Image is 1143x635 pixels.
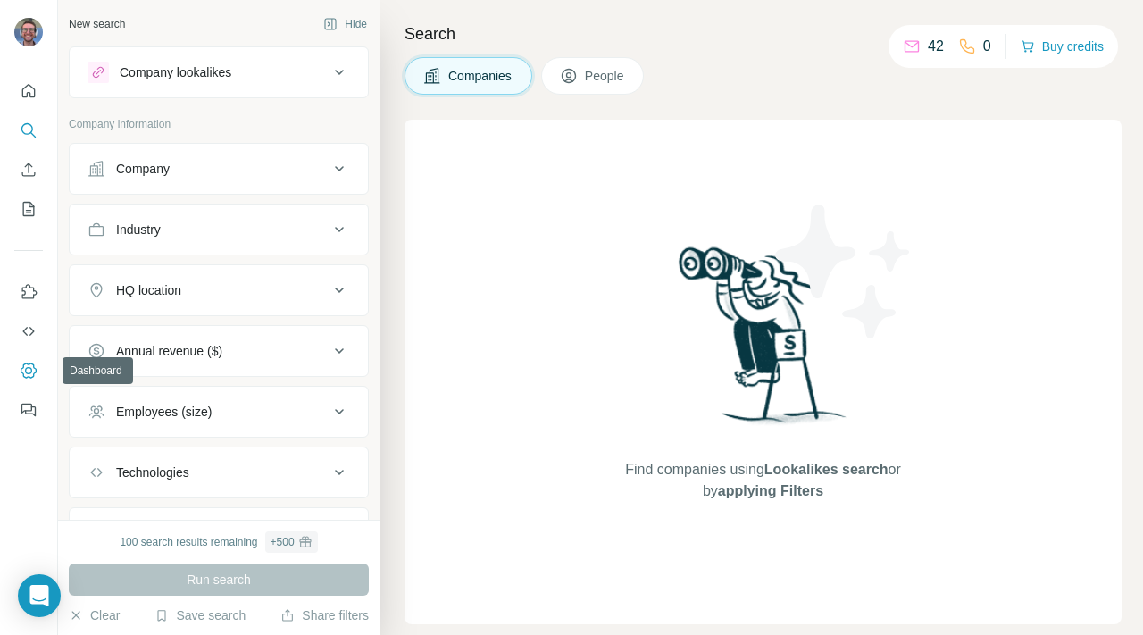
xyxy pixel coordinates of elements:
span: applying Filters [718,483,823,498]
p: 0 [983,36,991,57]
button: Technologies [70,451,368,494]
p: Company information [69,116,369,132]
span: Find companies using or by [620,459,905,502]
button: Industry [70,208,368,251]
h4: Search [405,21,1122,46]
div: HQ location [116,281,181,299]
span: Companies [448,67,513,85]
button: HQ location [70,269,368,312]
div: 100 search results remaining [120,531,317,553]
button: Employees (size) [70,390,368,433]
button: Company lookalikes [70,51,368,94]
div: Company [116,160,170,178]
div: Annual revenue ($) [116,342,222,360]
button: Quick start [14,75,43,107]
span: People [585,67,626,85]
button: Hide [311,11,380,38]
button: Dashboard [14,355,43,387]
p: 42 [928,36,944,57]
div: New search [69,16,125,32]
button: Enrich CSV [14,154,43,186]
button: My lists [14,193,43,225]
div: + 500 [271,534,295,550]
button: Share filters [280,606,369,624]
div: Open Intercom Messenger [18,574,61,617]
button: Clear [69,606,120,624]
div: Industry [116,221,161,238]
span: Lookalikes search [764,462,889,477]
button: Use Surfe API [14,315,43,347]
img: Surfe Illustration - Stars [763,191,924,352]
div: Company lookalikes [120,63,231,81]
button: Annual revenue ($) [70,330,368,372]
img: Avatar [14,18,43,46]
button: Keywords [70,512,368,555]
button: Feedback [14,394,43,426]
button: Search [14,114,43,146]
div: Technologies [116,464,189,481]
button: Company [70,147,368,190]
button: Save search [154,606,246,624]
button: Use Surfe on LinkedIn [14,276,43,308]
div: Employees (size) [116,403,212,421]
button: Buy credits [1021,34,1104,59]
img: Surfe Illustration - Woman searching with binoculars [671,242,856,441]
